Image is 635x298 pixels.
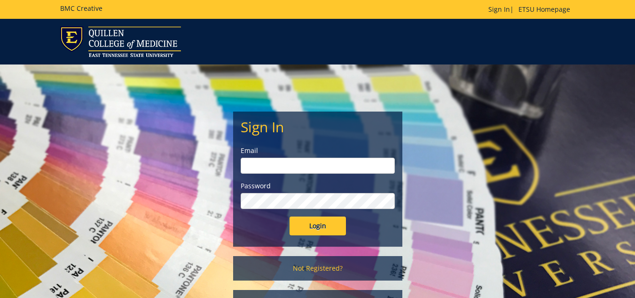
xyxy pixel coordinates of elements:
p: | [488,5,575,14]
a: Not Registered? [233,256,402,281]
h2: Sign In [241,119,395,135]
a: ETSU Homepage [514,5,575,14]
label: Password [241,181,395,191]
h5: BMC Creative [60,5,102,12]
a: Sign In [488,5,510,14]
input: Login [290,217,346,235]
img: ETSU logo [60,26,181,57]
label: Email [241,146,395,155]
